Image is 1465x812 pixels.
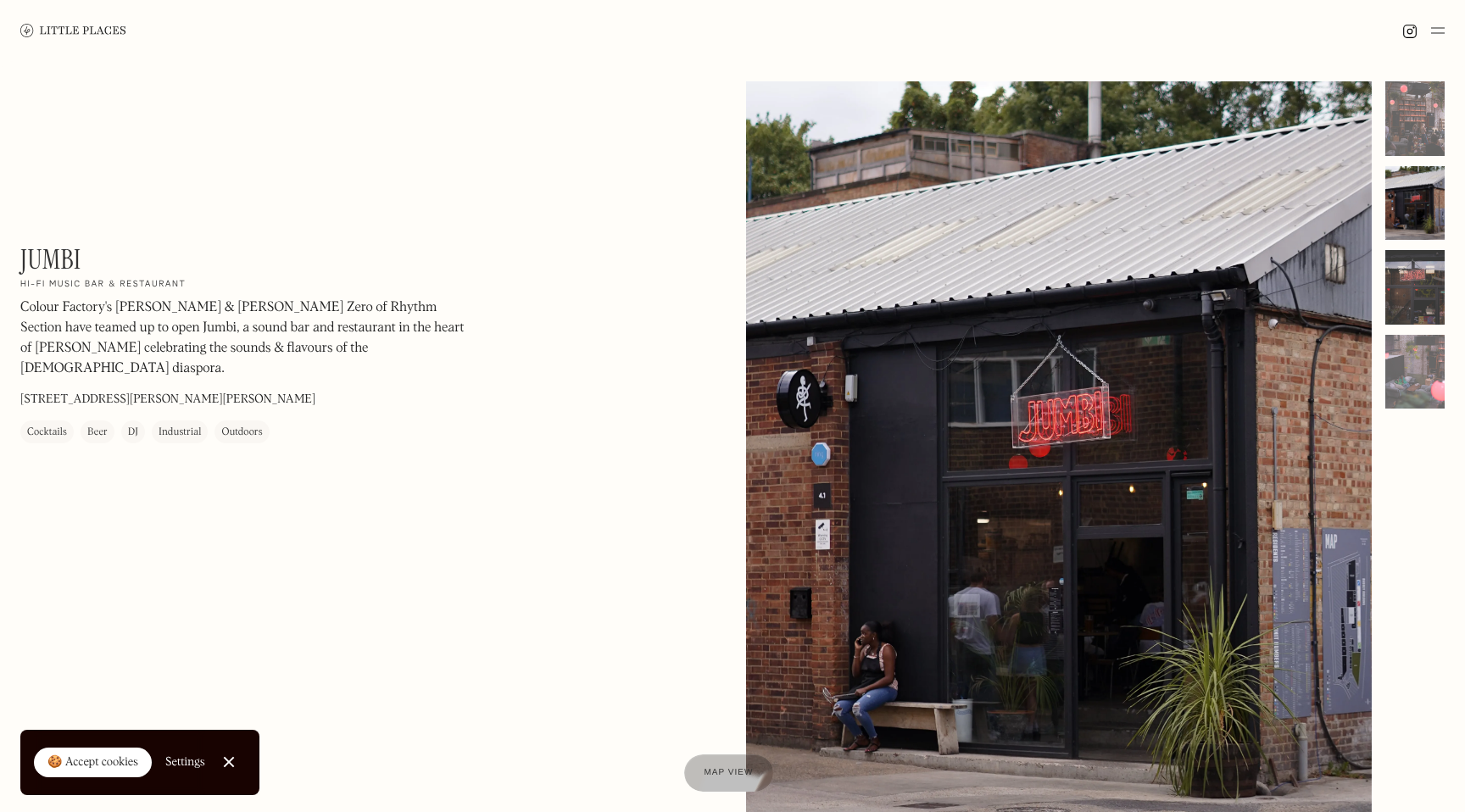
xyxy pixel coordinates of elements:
div: Settings [165,756,205,768]
h1: Jumbi [20,243,81,275]
a: Map view [684,754,774,792]
div: DJ [128,425,138,442]
a: Close Cookie Popup [212,745,246,779]
div: Close Cookie Popup [228,762,229,763]
p: Colour Factory's [PERSON_NAME] & [PERSON_NAME] Zero of Rhythm Section have teamed up to open Jumb... [20,298,478,380]
p: [STREET_ADDRESS][PERSON_NAME][PERSON_NAME] [20,392,315,409]
a: 🍪 Accept cookies [34,748,152,778]
a: Settings [165,743,205,781]
div: 🍪 Accept cookies [47,754,138,771]
div: Outdoors [221,425,262,442]
div: Cocktails [27,425,67,442]
h2: Hi-Fi music bar & restaurant [20,280,186,292]
span: Map view [705,768,754,777]
div: Beer [87,425,108,442]
div: Industrial [159,425,201,442]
